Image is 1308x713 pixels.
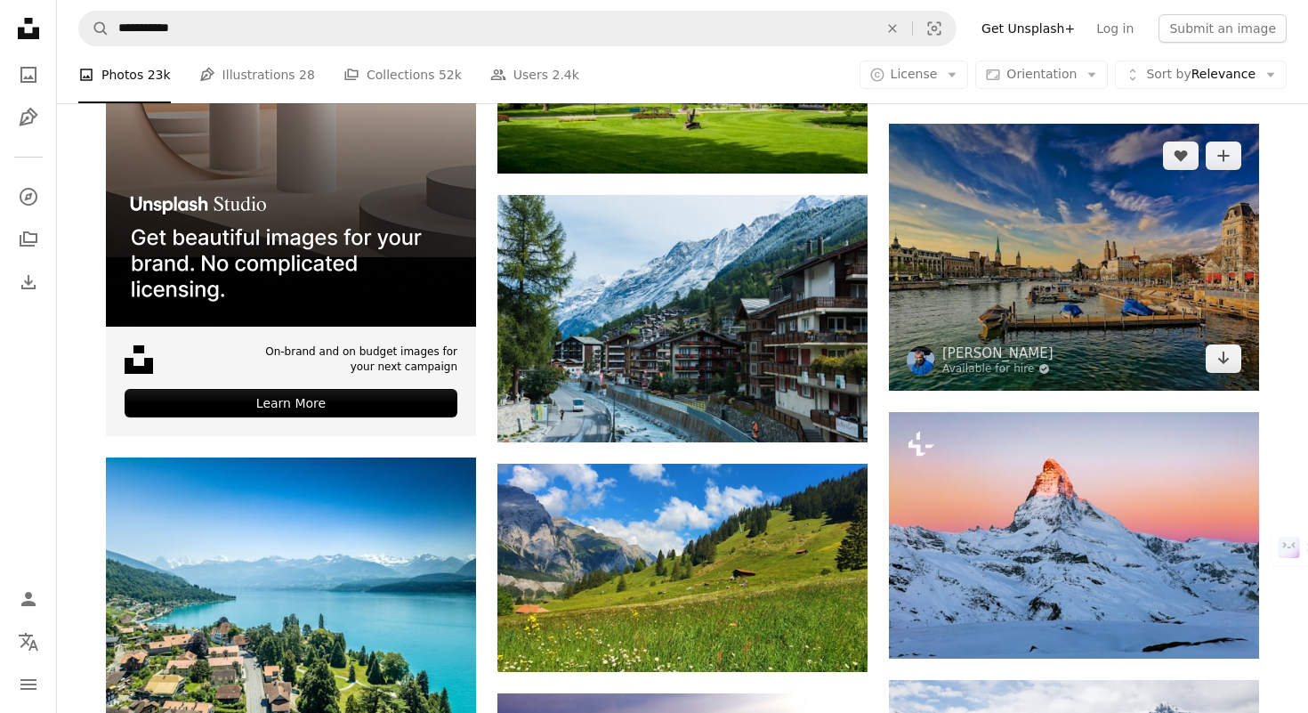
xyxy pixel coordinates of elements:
img: houses near road and mountain under blue sky during daytime photography [497,195,868,442]
a: landscape photo of cityscape [889,248,1259,264]
a: Log in / Sign up [11,581,46,617]
span: On-brand and on budget images for your next campaign [253,344,457,375]
button: Submit an image [1159,14,1287,43]
a: Home — Unsplash [11,11,46,50]
img: landscape photo of cityscape [889,124,1259,391]
span: Sort by [1146,67,1191,81]
form: Find visuals sitewide [78,11,957,46]
a: Get Unsplash+ [971,14,1086,43]
img: a grassy field with a mountain in the background [497,464,868,672]
a: Illustrations 28 [199,46,315,103]
a: a snow covered mountain with a pink sky in the background [889,527,1259,543]
button: Clear [873,12,912,45]
a: Log in [1086,14,1144,43]
button: Language [11,624,46,660]
a: Illustrations [11,100,46,135]
a: Explore [11,179,46,215]
button: Add to Collection [1206,142,1241,170]
button: Like [1163,142,1199,170]
a: green trees near body of water during daytime [106,587,476,604]
button: Visual search [913,12,956,45]
div: Learn More [125,389,457,417]
img: a snow covered mountain with a pink sky in the background [889,412,1259,659]
button: Search Unsplash [79,12,109,45]
button: License [860,61,969,89]
a: Collections [11,222,46,257]
span: 52k [439,65,462,85]
a: Download [1206,344,1241,373]
a: a grassy field with a mountain in the background [497,559,868,575]
a: Available for hire [942,362,1054,377]
span: Orientation [1006,67,1077,81]
img: Go to Ricardo Gomez Angel's profile [907,346,935,375]
a: Photos [11,57,46,93]
a: Download History [11,264,46,300]
span: 28 [299,65,315,85]
a: houses near road and mountain under blue sky during daytime photography [497,310,868,326]
a: [PERSON_NAME] [942,344,1054,362]
span: 2.4k [553,65,579,85]
a: Collections 52k [343,46,462,103]
span: Relevance [1146,66,1256,84]
span: License [891,67,938,81]
img: file-1631678316303-ed18b8b5cb9cimage [125,345,153,374]
button: Sort byRelevance [1115,61,1287,89]
button: Orientation [975,61,1108,89]
button: Menu [11,667,46,702]
a: Users 2.4k [490,46,579,103]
